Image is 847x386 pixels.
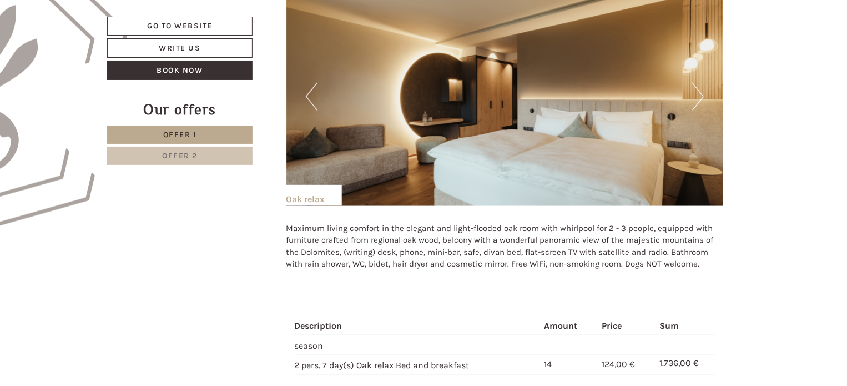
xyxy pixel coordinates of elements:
button: Previous [306,83,317,111]
th: Description [295,318,540,335]
button: Send [378,293,436,312]
p: Maximum living comfort in the elegant and light-flooded oak room with whirlpool for 2 - 3 people,... [286,223,724,270]
small: 11:26 [17,54,129,62]
td: 1.736,00 € [655,355,715,375]
span: Offer 1 [163,130,197,139]
a: Book now [107,61,253,80]
div: Hotel B&B Feldmessner [17,32,129,41]
td: 14 [540,355,597,375]
a: Write us [107,38,253,58]
div: Hello, how can we help you? [8,30,134,64]
span: 124,00 € [602,359,635,370]
div: [DATE] [199,8,238,27]
button: Next [692,83,704,111]
td: 2 pers. 7 day(s) Oak relax Bed and breakfast [295,355,540,375]
div: Our offers [107,99,253,120]
div: Oak relax [286,185,342,206]
th: Price [597,318,655,335]
td: season [295,335,540,355]
span: Offer 2 [162,151,198,161]
th: Sum [655,318,715,335]
a: Go to website [107,17,253,36]
th: Amount [540,318,597,335]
